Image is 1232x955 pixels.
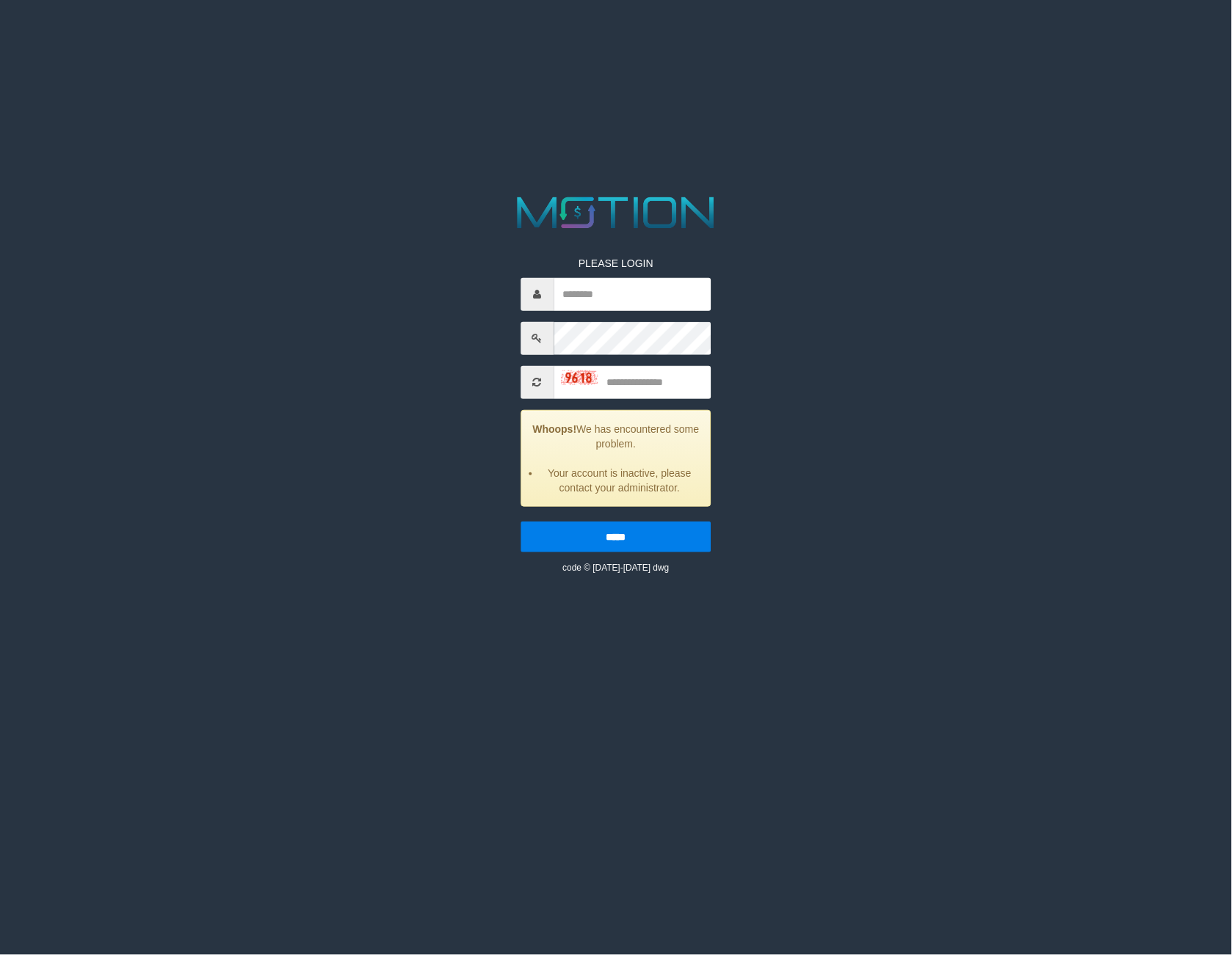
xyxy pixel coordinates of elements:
img: captcha [561,370,598,385]
small: code © [DATE]-[DATE] dwg [562,563,669,573]
p: PLEASE LOGIN [521,256,711,271]
li: Your account is inactive, please contact your administrator. [540,466,700,495]
div: We has encountered some problem. [521,410,711,507]
strong: Whoops! [533,423,577,435]
img: MOTION_logo.png [508,191,724,234]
